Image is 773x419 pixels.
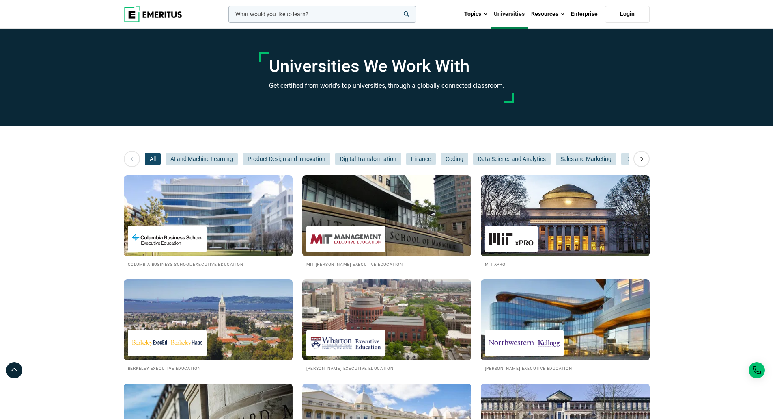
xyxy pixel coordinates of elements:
[310,334,381,352] img: Wharton Executive Education
[145,153,161,165] button: All
[228,6,416,23] input: woocommerce-product-search-field-0
[556,153,616,165] button: Sales and Marketing
[335,153,401,165] button: Digital Transformation
[473,153,551,165] button: Data Science and Analytics
[124,279,293,371] a: Universities We Work With Berkeley Executive Education Berkeley Executive Education
[306,365,467,371] h2: [PERSON_NAME] Executive Education
[132,230,202,248] img: Columbia Business School Executive Education
[166,153,238,165] button: AI and Machine Learning
[124,175,293,267] a: Universities We Work With Columbia Business School Executive Education Columbia Business School E...
[310,230,381,248] img: MIT Sloan Executive Education
[481,175,650,256] img: Universities We Work With
[128,261,289,267] h2: Columbia Business School Executive Education
[302,279,471,360] img: Universities We Work With
[485,261,646,267] h2: MIT xPRO
[441,153,468,165] button: Coding
[621,153,674,165] button: Digital Marketing
[269,80,504,91] h3: Get certified from world’s top universities, through a globally connected classroom.
[481,175,650,267] a: Universities We Work With MIT xPRO MIT xPRO
[124,175,293,256] img: Universities We Work With
[302,175,471,256] img: Universities We Work With
[489,230,534,248] img: MIT xPRO
[306,261,467,267] h2: MIT [PERSON_NAME] Executive Education
[302,279,471,371] a: Universities We Work With Wharton Executive Education [PERSON_NAME] Executive Education
[406,153,436,165] button: Finance
[485,365,646,371] h2: [PERSON_NAME] Executive Education
[243,153,330,165] button: Product Design and Innovation
[489,334,560,352] img: Kellogg Executive Education
[132,334,202,352] img: Berkeley Executive Education
[269,56,504,76] h1: Universities We Work With
[124,279,293,360] img: Universities We Work With
[128,365,289,371] h2: Berkeley Executive Education
[481,279,650,360] img: Universities We Work With
[605,6,650,23] a: Login
[481,279,650,371] a: Universities We Work With Kellogg Executive Education [PERSON_NAME] Executive Education
[302,175,471,267] a: Universities We Work With MIT Sloan Executive Education MIT [PERSON_NAME] Executive Education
